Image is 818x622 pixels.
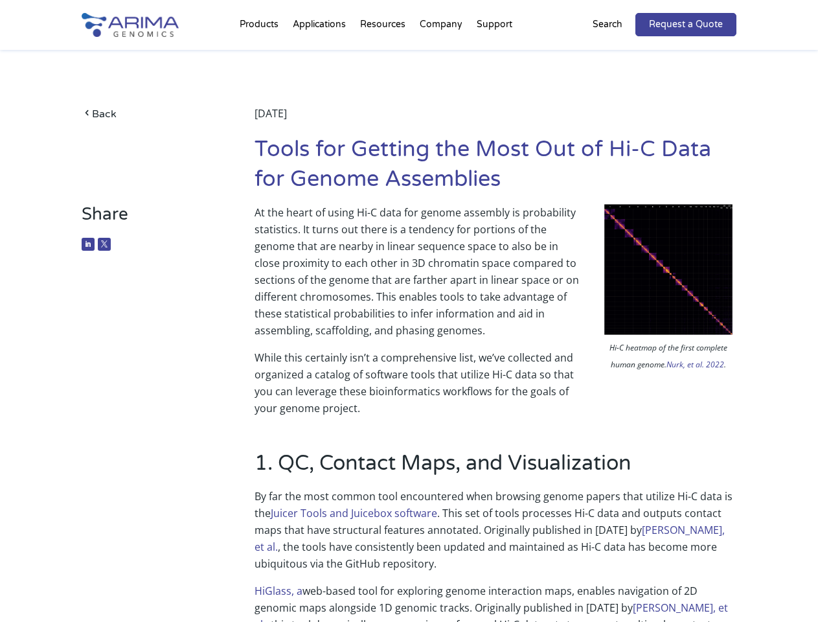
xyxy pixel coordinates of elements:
h3: Share [82,204,218,235]
a: Juicer Tools and Juicebox software [271,506,437,520]
a: Nurk, et al. 2022 [666,359,724,370]
p: While this certainly isn’t a comprehensive list, we’ve collected and organized a catalog of softw... [255,349,736,417]
h2: 1. QC, Contact Maps, and Visualization [255,449,736,488]
img: Arima-Genomics-logo [82,13,179,37]
a: HiGlass, a [255,584,302,598]
h1: Tools for Getting the Most Out of Hi-C Data for Genome Assemblies [255,135,736,204]
a: Request a Quote [635,13,736,36]
p: Search [593,16,622,33]
div: [DATE] [255,105,736,135]
p: At the heart of using Hi-C data for genome assembly is probability statistics. It turns out there... [255,204,736,349]
p: By far the most common tool encountered when browsing genome papers that utilize Hi-C data is the... [255,488,736,582]
a: Back [82,105,218,122]
p: Hi-C heatmap of the first complete human genome. . [600,340,736,376]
